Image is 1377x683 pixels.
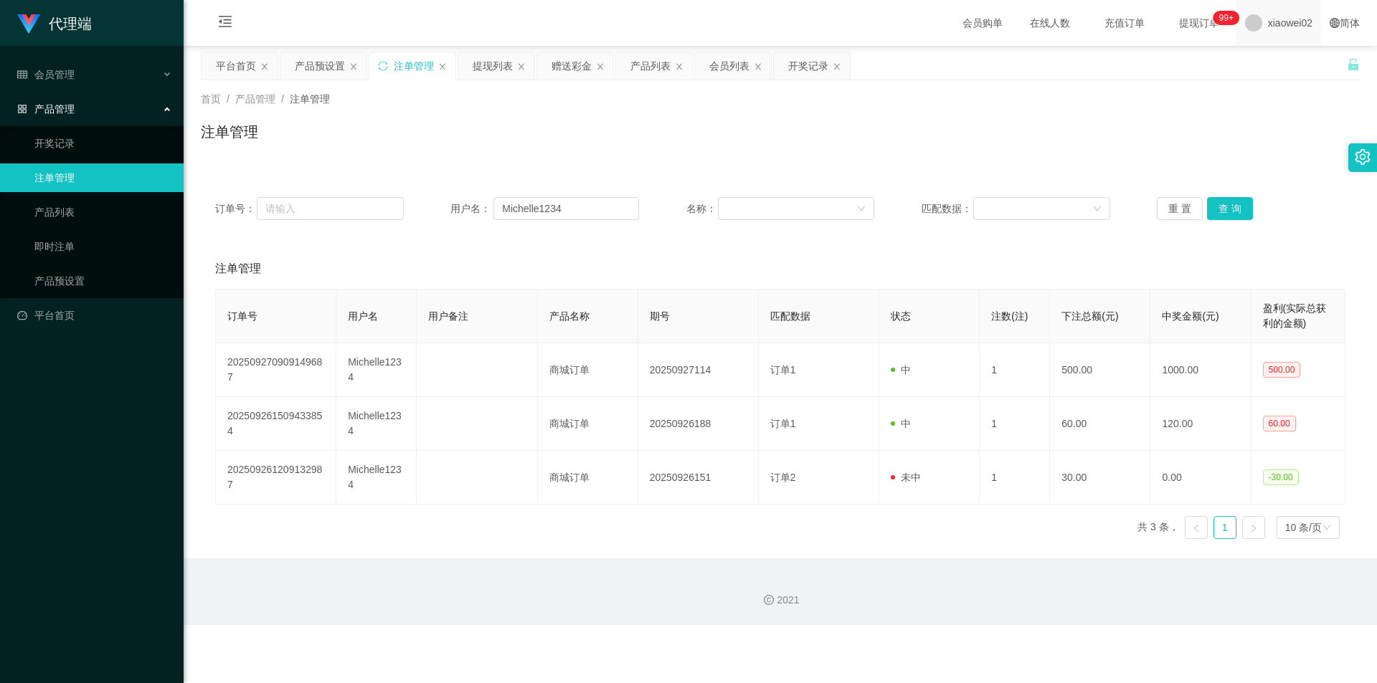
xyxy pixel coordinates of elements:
i: 图标: right [1249,524,1258,532]
a: 产品列表 [34,198,172,226]
span: 订单号 [227,310,257,322]
span: 在线人数 [1023,18,1077,28]
input: 请输入 [257,197,403,220]
span: 订单2 [770,472,796,483]
span: / [281,93,284,105]
td: 0.00 [1150,451,1251,505]
span: 首页 [201,93,221,105]
i: 图标: appstore-o [17,104,27,114]
td: 商城订单 [538,397,638,451]
div: 产品预设置 [295,52,345,80]
i: 图标: left [1192,524,1201,532]
li: 共 3 条， [1137,516,1179,539]
td: 1 [980,343,1050,397]
span: 订单1 [770,418,796,429]
span: 充值订单 [1097,18,1152,28]
span: 订单1 [770,364,796,376]
i: 图标: sync [378,61,388,71]
div: 提现列表 [473,52,513,80]
td: Michelle1234 [336,451,417,505]
h1: 代理端 [49,1,92,47]
div: 开奖记录 [788,52,828,80]
td: 商城订单 [538,451,638,505]
li: 下一页 [1242,516,1265,539]
button: 查 询 [1207,197,1253,220]
span: 用户备注 [428,310,468,322]
a: 开奖记录 [34,129,172,158]
button: 重 置 [1157,197,1203,220]
i: 图标: down [1322,523,1331,533]
td: 20250926188 [638,397,759,451]
a: 代理端 [17,17,92,29]
input: 请输入 [493,197,639,220]
span: 匹配数据 [770,310,810,322]
div: 平台首页 [216,52,256,80]
span: 500.00 [1263,362,1301,378]
i: 图标: close [260,62,269,71]
span: / [227,93,229,105]
div: 会员列表 [709,52,749,80]
a: 产品预设置 [34,267,172,295]
i: 图标: unlock [1347,58,1360,71]
sup: 1207 [1213,11,1239,25]
span: 用户名 [348,310,378,322]
td: 202509261209132987 [216,451,336,505]
td: 商城订单 [538,343,638,397]
span: 用户名： [450,201,493,216]
span: 60.00 [1263,416,1296,431]
h1: 注单管理 [201,121,258,143]
i: 图标: close [754,62,762,71]
td: 1 [980,451,1050,505]
td: 1 [980,397,1050,451]
span: 名称： [686,201,718,216]
span: 中 [891,418,911,429]
a: 图标: dashboard平台首页 [17,301,172,330]
span: -30.00 [1263,469,1299,485]
div: 注单管理 [394,52,434,80]
i: 图标: setting [1355,149,1371,165]
span: 中 [891,364,911,376]
span: 产品管理 [17,103,75,115]
td: 30.00 [1050,451,1150,505]
li: 1 [1213,516,1236,539]
div: 赠送彩金 [552,52,592,80]
i: 图标: global [1330,18,1340,28]
td: Michelle1234 [336,397,417,451]
td: Michelle1234 [336,343,417,397]
div: 2021 [195,593,1366,608]
span: 状态 [891,310,911,322]
span: 中奖金额(元) [1162,310,1219,322]
i: 图标: menu-fold [201,1,250,47]
a: 即时注单 [34,232,172,261]
td: 120.00 [1150,397,1251,451]
a: 注单管理 [34,163,172,192]
span: 会员管理 [17,69,75,80]
i: 图标: copyright [764,595,774,605]
td: 202509270909149687 [216,343,336,397]
li: 上一页 [1185,516,1208,539]
div: 产品列表 [630,52,671,80]
img: logo.9652507e.png [17,14,40,34]
span: 注数(注) [991,310,1028,322]
td: 20250927114 [638,343,759,397]
i: 图标: close [349,62,358,71]
i: 图标: close [596,62,605,71]
td: 60.00 [1050,397,1150,451]
span: 提现订单 [1172,18,1226,28]
i: 图标: close [438,62,447,71]
a: 1 [1214,517,1236,538]
i: 图标: table [17,70,27,80]
div: 10 条/页 [1285,517,1322,538]
td: 202509261509433854 [216,397,336,451]
i: 图标: close [517,62,526,71]
i: 图标: close [675,62,683,71]
span: 产品名称 [549,310,590,322]
span: 盈利(实际总获利的金额) [1263,302,1327,329]
i: 图标: down [1093,204,1102,214]
span: 下注总额(元) [1061,310,1118,322]
span: 注单管理 [290,93,330,105]
td: 500.00 [1050,343,1150,397]
i: 图标: down [857,204,866,214]
span: 产品管理 [235,93,275,105]
span: 期号 [650,310,670,322]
